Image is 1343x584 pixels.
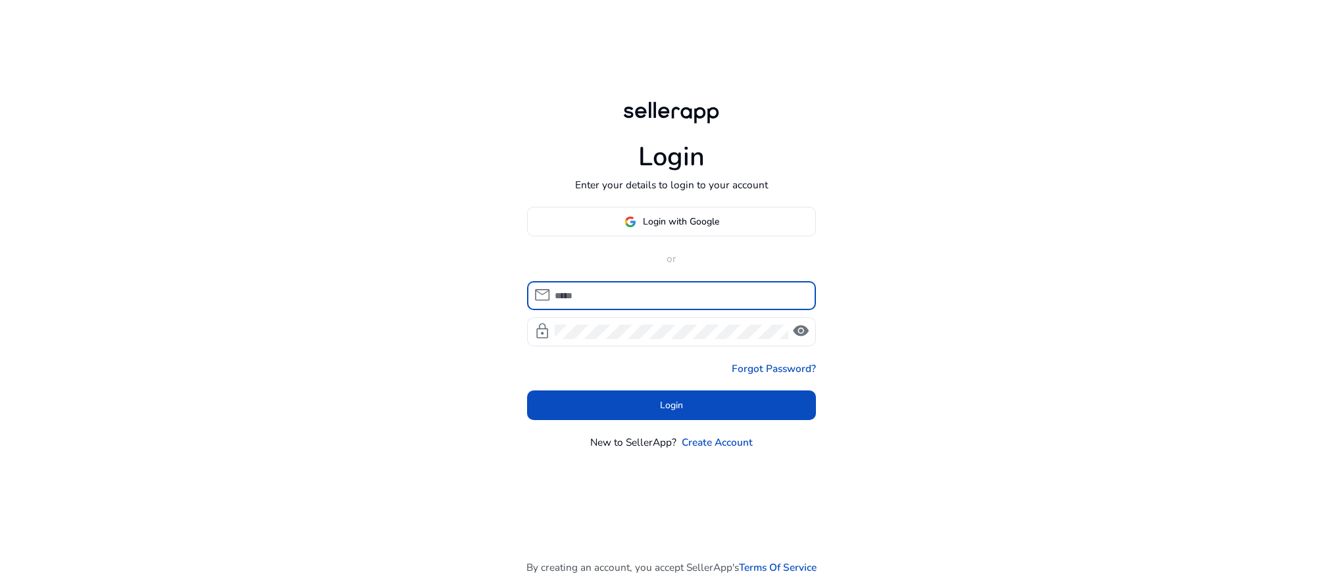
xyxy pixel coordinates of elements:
button: Login [527,390,817,420]
span: lock [534,323,551,340]
span: mail [534,286,551,304]
p: Enter your details to login to your account [575,177,768,192]
a: Terms Of Service [739,560,817,575]
span: Login [660,398,683,412]
a: Create Account [682,435,753,450]
button: Login with Google [527,207,817,236]
span: Login with Google [643,215,719,228]
p: or [527,251,817,266]
span: visibility [792,323,809,340]
img: google-logo.svg [624,216,636,228]
a: Forgot Password? [732,361,816,376]
p: New to SellerApp? [590,435,676,450]
h1: Login [638,142,705,173]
